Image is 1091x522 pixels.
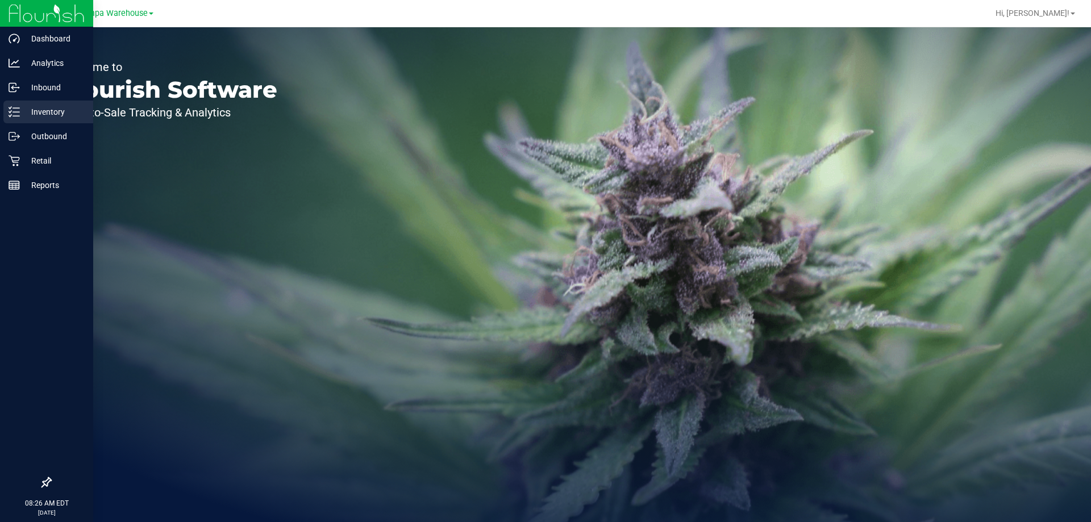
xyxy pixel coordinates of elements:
[78,9,148,18] span: Tampa Warehouse
[9,179,20,191] inline-svg: Reports
[20,154,88,168] p: Retail
[61,78,277,101] p: Flourish Software
[9,33,20,44] inline-svg: Dashboard
[20,130,88,143] p: Outbound
[5,498,88,508] p: 08:26 AM EDT
[5,508,88,517] p: [DATE]
[20,32,88,45] p: Dashboard
[20,56,88,70] p: Analytics
[20,105,88,119] p: Inventory
[61,107,277,118] p: Seed-to-Sale Tracking & Analytics
[9,57,20,69] inline-svg: Analytics
[20,81,88,94] p: Inbound
[9,155,20,166] inline-svg: Retail
[9,82,20,93] inline-svg: Inbound
[9,131,20,142] inline-svg: Outbound
[61,61,277,73] p: Welcome to
[20,178,88,192] p: Reports
[9,106,20,118] inline-svg: Inventory
[996,9,1069,18] span: Hi, [PERSON_NAME]!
